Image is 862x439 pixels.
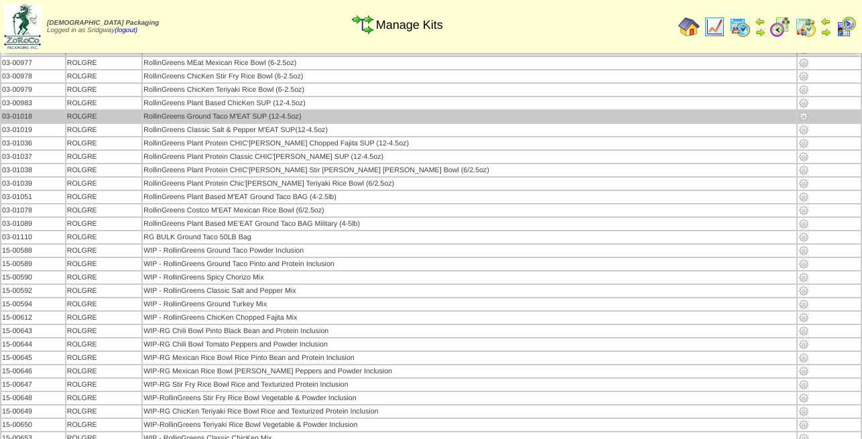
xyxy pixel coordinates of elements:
[143,151,796,163] td: RollinGreens Plant Protein Classic CHIC'[PERSON_NAME] SUP (12-4.5oz)
[1,312,65,324] td: 15-00612
[143,392,796,404] td: WIP-RollinGreens Stir Fry Rice Bowl Vegetable & Powder Inclusion
[115,27,137,34] a: (logout)
[1,97,65,109] td: 03-00983
[1,298,65,310] td: 15-00594
[66,97,142,109] td: ROLGRE
[798,420,809,430] img: Manage Kit
[143,258,796,270] td: WIP - RollinGreens Ground Taco Pinto and Protein Inclusion
[47,19,159,27] span: [DEMOGRAPHIC_DATA] Packaging
[798,205,809,216] img: Manage Kit
[798,353,809,363] img: Manage Kit
[1,111,65,123] td: 03-01018
[798,326,809,336] img: Manage Kit
[47,19,159,34] span: Logged in as Sridgway
[66,271,142,284] td: ROLGRE
[66,151,142,163] td: ROLGRE
[835,16,857,38] img: calendarcustomer.gif
[1,352,65,364] td: 15-00645
[1,151,65,163] td: 03-01037
[66,218,142,230] td: ROLGRE
[66,298,142,310] td: ROLGRE
[66,245,142,257] td: ROLGRE
[1,124,65,136] td: 03-01019
[143,164,796,176] td: RollinGreens Plant Protein CHIC'[PERSON_NAME] Stir [PERSON_NAME] [PERSON_NAME] Bowl (6/2.5oz)
[1,419,65,431] td: 15-00650
[755,16,765,27] img: arrowleft.gif
[798,98,809,109] img: Manage Kit
[143,365,796,377] td: WIP-RG Mexican Rice Bowl [PERSON_NAME] Peppers and Powder Inclusion
[143,70,796,82] td: RollinGreens ChicKen Stir Fry Rice Bowl (6-2.5oz)
[66,191,142,203] td: ROLGRE
[1,285,65,297] td: 15-00592
[143,57,796,69] td: RollinGreens MEat Mexican Rice Bowl (6-2.5oz)
[798,259,809,269] img: Manage Kit
[376,18,443,32] span: Manage Kits
[143,191,796,203] td: RollinGreens Plant Based M'EAT Ground Taco BAG (4-2.5lb)
[798,312,809,323] img: Manage Kit
[1,164,65,176] td: 03-01038
[1,338,65,351] td: 15-00644
[66,325,142,337] td: ROLGRE
[66,204,142,216] td: ROLGRE
[143,245,796,257] td: WIP - RollinGreens Ground Taco Powder Inclusion
[798,339,809,350] img: Manage Kit
[798,71,809,82] img: Manage Kit
[143,405,796,418] td: WIP-RG ChicKen Teriyaki Rice Bowl Rice and Texturized Protein Inclusion
[66,392,142,404] td: ROLGRE
[798,178,809,189] img: Manage Kit
[143,124,796,136] td: RollinGreens Classic Salt & Pepper M'EAT SUP(12-4.5oz)
[143,137,796,149] td: RollinGreens Plant Protein CHIC'[PERSON_NAME] Chopped Fajita SUP (12-4.5oz)
[66,70,142,82] td: ROLGRE
[798,286,809,296] img: Manage Kit
[143,84,796,96] td: RollinGreens ChicKen Teriyaki Rice Bowl (6-2.5oz)
[4,4,41,49] img: zoroco-logo-small.webp
[1,392,65,404] td: 15-00648
[66,57,142,69] td: ROLGRE
[66,111,142,123] td: ROLGRE
[798,111,809,122] img: Manage Kit
[143,97,796,109] td: RollinGreens Plant Based ChicKen SUP (12-4.5oz)
[798,245,809,256] img: Manage Kit
[1,84,65,96] td: 03-00979
[755,27,765,38] img: arrowright.gif
[1,57,65,69] td: 03-00977
[798,406,809,417] img: Manage Kit
[143,218,796,230] td: RollinGreens Plant Based ME’EAT Ground Taco BAG Military (4-5lb)
[1,204,65,216] td: 03-01078
[66,285,142,297] td: ROLGRE
[1,70,65,82] td: 03-00978
[798,84,809,95] img: Manage Kit
[66,338,142,351] td: ROLGRE
[143,338,796,351] td: WIP-RG Chili Bowl Tomato Peppers and Powder Inclusion
[66,178,142,190] td: ROLGRE
[352,14,373,36] img: workflow.gif
[798,58,809,68] img: Manage Kit
[66,84,142,96] td: ROLGRE
[143,352,796,364] td: WIP-RG Mexican Rice Bowl Rice Pinto Bean and Protein Inclusion
[1,271,65,284] td: 15-00590
[143,379,796,391] td: WIP-RG Stir Fry Rice Bowl Rice and Texturized Protein Inclusion
[1,405,65,418] td: 15-00649
[798,272,809,283] img: Manage Kit
[820,16,831,27] img: arrowleft.gif
[66,379,142,391] td: ROLGRE
[1,245,65,257] td: 15-00588
[798,366,809,377] img: Manage Kit
[1,191,65,203] td: 03-01051
[798,165,809,176] img: Manage Kit
[1,231,65,243] td: 03-01110
[143,312,796,324] td: WIP - RollinGreens ChicKen Chopped Fajita Mix
[66,419,142,431] td: ROLGRE
[66,258,142,270] td: ROLGRE
[798,218,809,229] img: Manage Kit
[143,419,796,431] td: WIP-RollinGreens Teriyaki Rice Bowl Vegetable & Powder Inclusion
[1,365,65,377] td: 15-00646
[798,125,809,135] img: Manage Kit
[1,379,65,391] td: 15-00647
[798,393,809,403] img: Manage Kit
[795,16,816,38] img: calendarinout.gif
[798,151,809,162] img: Manage Kit
[798,138,809,149] img: Manage Kit
[1,137,65,149] td: 03-01036
[1,218,65,230] td: 03-01089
